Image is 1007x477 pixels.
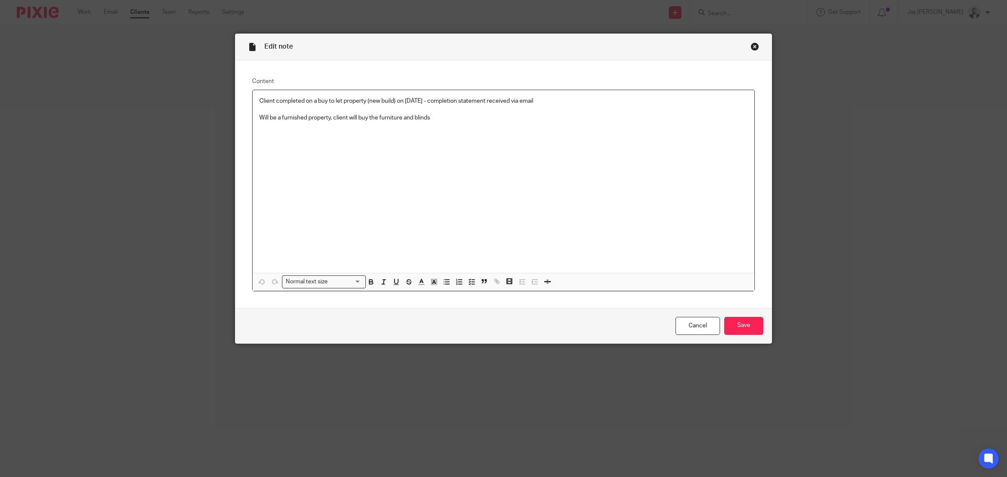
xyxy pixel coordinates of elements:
[751,42,759,51] div: Close this dialog window
[264,43,293,50] span: Edit note
[331,277,361,286] input: Search for option
[252,77,755,86] label: Content
[259,114,748,122] p: Will be a furnished property, client will buy the furniture and blinds
[724,317,763,335] input: Save
[259,97,748,105] p: Client completed on a buy to let property (new build) on [DATE] - completion statement received v...
[284,277,330,286] span: Normal text size
[676,317,720,335] a: Cancel
[282,275,366,288] div: Search for option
